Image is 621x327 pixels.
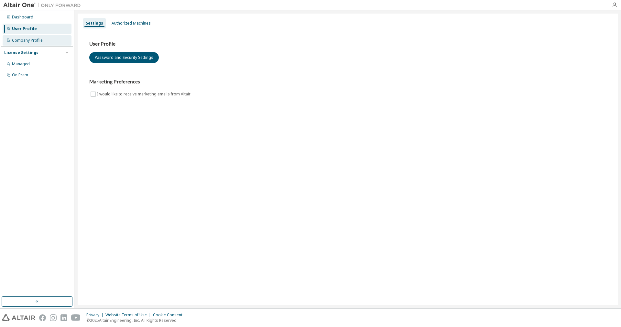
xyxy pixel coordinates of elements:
[71,314,81,321] img: youtube.svg
[2,314,35,321] img: altair_logo.svg
[3,2,84,8] img: Altair One
[12,61,30,67] div: Managed
[105,312,153,318] div: Website Terms of Use
[89,79,606,85] h3: Marketing Preferences
[12,72,28,78] div: On Prem
[153,312,186,318] div: Cookie Consent
[50,314,57,321] img: instagram.svg
[12,38,43,43] div: Company Profile
[89,41,606,47] h3: User Profile
[86,312,105,318] div: Privacy
[89,52,159,63] button: Password and Security Settings
[86,21,103,26] div: Settings
[86,318,186,323] p: © 2025 Altair Engineering, Inc. All Rights Reserved.
[12,15,33,20] div: Dashboard
[4,50,38,55] div: License Settings
[112,21,151,26] div: Authorized Machines
[60,314,67,321] img: linkedin.svg
[12,26,37,31] div: User Profile
[97,90,192,98] label: I would like to receive marketing emails from Altair
[39,314,46,321] img: facebook.svg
